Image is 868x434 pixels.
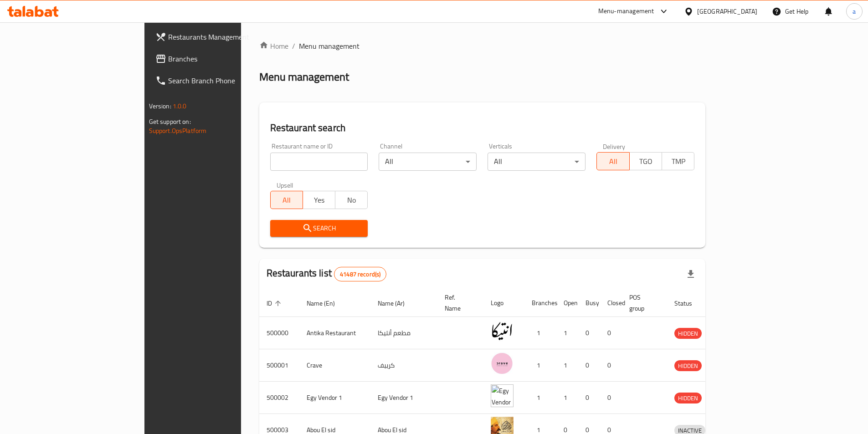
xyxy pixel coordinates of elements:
[483,289,524,317] th: Logo
[299,317,370,349] td: Antika Restaurant
[173,100,187,112] span: 1.0.0
[662,152,694,170] button: TMP
[259,41,706,51] nav: breadcrumb
[168,53,282,64] span: Branches
[148,70,289,92] a: Search Branch Phone
[603,143,626,149] label: Delivery
[524,289,556,317] th: Branches
[370,349,437,382] td: كرييف
[524,349,556,382] td: 1
[488,153,586,171] div: All
[168,75,282,86] span: Search Branch Phone
[148,48,289,70] a: Branches
[148,26,289,48] a: Restaurants Management
[674,328,702,339] span: HIDDEN
[379,153,477,171] div: All
[629,292,656,314] span: POS group
[270,121,695,135] h2: Restaurant search
[292,41,295,51] li: /
[601,155,626,168] span: All
[370,382,437,414] td: Egy Vendor 1
[853,6,856,16] span: a
[370,317,437,349] td: مطعم أنتيكا
[334,270,386,279] span: 41487 record(s)
[267,266,387,281] h2: Restaurants list
[149,125,207,137] a: Support.OpsPlatform
[339,194,364,207] span: No
[259,70,349,84] h2: Menu management
[168,31,282,42] span: Restaurants Management
[299,41,360,51] span: Menu management
[270,220,368,237] button: Search
[334,267,386,281] div: Total records count
[307,194,332,207] span: Yes
[491,320,514,342] img: Antika Restaurant
[277,223,361,234] span: Search
[524,382,556,414] td: 1
[600,317,622,349] td: 0
[307,298,347,309] span: Name (En)
[491,352,514,375] img: Crave
[274,194,299,207] span: All
[299,382,370,414] td: Egy Vendor 1
[674,298,704,309] span: Status
[629,152,662,170] button: TGO
[299,349,370,382] td: Crave
[578,349,600,382] td: 0
[578,289,600,317] th: Busy
[149,100,171,112] span: Version:
[556,289,578,317] th: Open
[578,382,600,414] td: 0
[491,384,514,407] img: Egy Vendor 1
[277,182,293,188] label: Upsell
[600,382,622,414] td: 0
[578,317,600,349] td: 0
[270,191,303,209] button: All
[556,317,578,349] td: 1
[598,6,654,17] div: Menu-management
[556,382,578,414] td: 1
[666,155,691,168] span: TMP
[335,191,368,209] button: No
[556,349,578,382] td: 1
[697,6,757,16] div: [GEOGRAPHIC_DATA]
[633,155,658,168] span: TGO
[270,153,368,171] input: Search for restaurant name or ID..
[674,393,702,403] span: HIDDEN
[303,191,335,209] button: Yes
[596,152,629,170] button: All
[680,263,702,285] div: Export file
[674,361,702,371] span: HIDDEN
[600,289,622,317] th: Closed
[149,116,191,128] span: Get support on:
[445,292,473,314] span: Ref. Name
[524,317,556,349] td: 1
[674,360,702,371] div: HIDDEN
[267,298,284,309] span: ID
[378,298,416,309] span: Name (Ar)
[600,349,622,382] td: 0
